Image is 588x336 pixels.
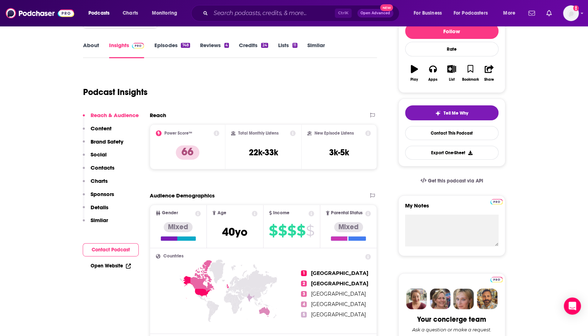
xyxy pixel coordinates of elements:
[278,42,297,58] a: Lists11
[563,5,579,21] button: Show profile menu
[414,8,442,18] span: For Business
[217,211,226,215] span: Age
[503,8,515,18] span: More
[83,204,108,217] button: Details
[329,147,349,158] h3: 3k-5k
[301,281,307,286] span: 2
[222,225,247,239] span: 40 yo
[564,297,581,315] div: Open Intercom Messenger
[442,60,461,86] button: List
[449,77,455,82] div: List
[307,42,325,58] a: Similar
[211,7,335,19] input: Search podcasts, credits, & more...
[454,8,488,18] span: For Podcasters
[297,225,305,236] span: $
[91,263,131,269] a: Open Website
[412,327,491,332] div: Ask a question or make a request.
[361,11,390,15] span: Open Advanced
[406,289,427,309] img: Sydney Profile
[435,110,441,116] img: tell me why sparkle
[543,7,554,19] a: Show notifications dropdown
[150,192,215,199] h2: Audience Demographics
[91,217,108,224] p: Similar
[91,164,114,171] p: Contacts
[91,112,139,119] p: Reach & Audience
[405,105,498,120] button: tell me why sparkleTell Me Why
[430,289,450,309] img: Barbara Profile
[405,146,498,160] button: Export One-Sheet
[181,43,190,48] div: 748
[163,254,184,259] span: Countries
[164,131,192,136] h2: Power Score™
[132,43,144,49] img: Podchaser Pro
[91,191,114,197] p: Sponsors
[91,125,112,132] p: Content
[490,198,503,205] a: Pro website
[83,151,107,164] button: Social
[83,164,114,177] button: Contacts
[311,291,365,297] span: [GEOGRAPHIC_DATA]
[224,43,229,48] div: 4
[278,225,287,236] span: $
[83,177,108,191] button: Charts
[462,77,479,82] div: Bookmark
[405,202,498,215] label: My Notes
[490,199,503,205] img: Podchaser Pro
[91,177,108,184] p: Charts
[301,301,307,307] span: 4
[563,5,579,21] img: User Profile
[249,147,278,158] h3: 22k-33k
[461,60,480,86] button: Bookmark
[83,138,123,151] button: Brand Safety
[301,270,307,276] span: 1
[417,315,486,324] div: Your concierge team
[490,276,503,282] a: Pro website
[311,301,365,307] span: [GEOGRAPHIC_DATA]
[162,211,178,215] span: Gender
[261,43,268,48] div: 24
[198,5,406,21] div: Search podcasts, credits, & more...
[415,172,489,190] a: Get this podcast via API
[88,8,109,18] span: Podcasts
[480,60,498,86] button: Share
[449,7,498,19] button: open menu
[147,7,186,19] button: open menu
[6,6,74,20] a: Podchaser - Follow, Share and Rate Podcasts
[526,7,538,19] a: Show notifications dropdown
[123,8,138,18] span: Charts
[83,42,99,58] a: About
[498,7,524,19] button: open menu
[334,222,363,232] div: Mixed
[311,311,365,318] span: [GEOGRAPHIC_DATA]
[405,126,498,140] a: Contact This Podcast
[164,222,193,232] div: Mixed
[490,277,503,282] img: Podchaser Pro
[301,291,307,297] span: 3
[428,178,483,184] span: Get this podcast via API
[405,23,498,39] button: Follow
[200,42,229,58] a: Reviews4
[306,225,314,236] span: $
[83,243,139,256] button: Contact Podcast
[91,204,108,211] p: Details
[83,87,148,97] h1: Podcast Insights
[335,9,352,18] span: Ctrl K
[83,112,139,125] button: Reach & Audience
[301,312,307,317] span: 5
[484,77,494,82] div: Share
[176,145,199,160] p: 66
[573,5,579,11] svg: Add a profile image
[152,8,177,18] span: Monitoring
[109,42,144,58] a: InsightsPodchaser Pro
[91,151,107,158] p: Social
[453,289,474,309] img: Jules Profile
[428,77,438,82] div: Apps
[563,5,579,21] span: Logged in as ncannella
[154,42,190,58] a: Episodes748
[405,42,498,56] div: Rate
[424,60,442,86] button: Apps
[357,9,393,17] button: Open AdvancedNew
[315,131,354,136] h2: New Episode Listens
[83,125,112,138] button: Content
[83,7,119,19] button: open menu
